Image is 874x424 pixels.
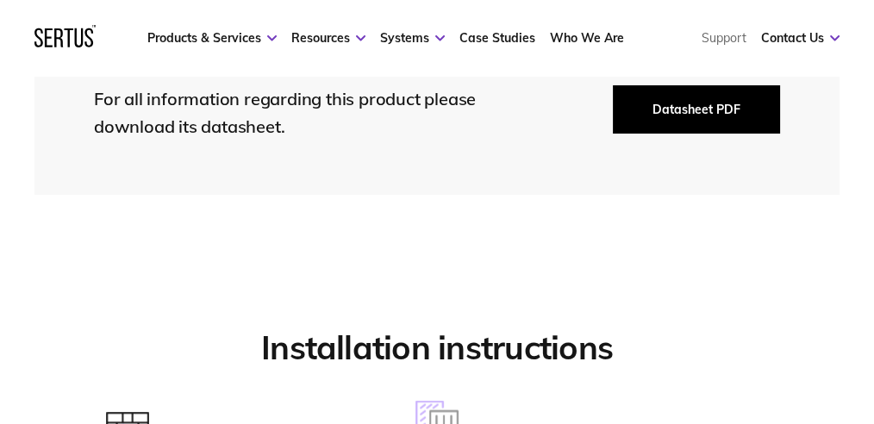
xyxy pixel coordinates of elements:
a: Support [702,30,746,46]
div: For all information regarding this product please download its datasheet. [94,85,508,140]
a: Who We Are [550,30,624,46]
a: Resources [291,30,365,46]
button: Datasheet PDF [613,85,780,134]
iframe: Chat Widget [565,225,874,424]
h2: Installation instructions [34,327,840,369]
div: Widżet czatu [565,225,874,424]
a: Case Studies [459,30,535,46]
a: Products & Services [147,30,277,46]
a: Contact Us [761,30,840,46]
a: Systems [380,30,445,46]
